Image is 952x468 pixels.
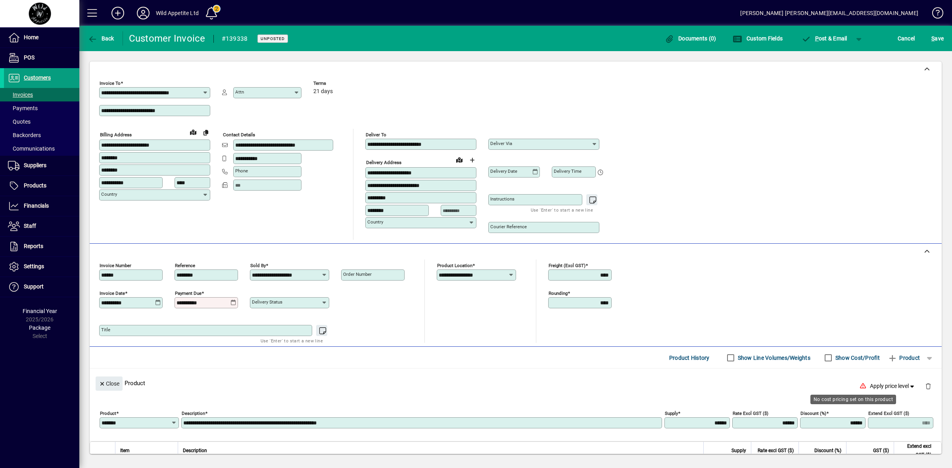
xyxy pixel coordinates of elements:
[731,31,785,46] button: Custom Fields
[4,142,79,155] a: Communications
[101,327,110,332] mat-label: Title
[797,31,851,46] button: Post & Email
[183,446,207,455] span: Description
[466,154,478,166] button: Choose address
[549,263,585,268] mat-label: Freight (excl GST)
[888,351,920,364] span: Product
[200,126,212,139] button: Copy to Delivery address
[79,31,123,46] app-page-header-button: Back
[898,32,915,45] span: Cancel
[884,351,924,365] button: Product
[313,81,361,86] span: Terms
[870,382,916,390] span: Apply price level
[4,28,79,48] a: Home
[4,237,79,256] a: Reports
[733,411,768,416] mat-label: Rate excl GST ($)
[156,7,199,19] div: Wild Appetite Ltd
[758,446,794,455] span: Rate excl GST ($)
[929,31,946,46] button: Save
[24,162,46,168] span: Suppliers
[810,395,896,404] div: No cost pricing set on this product
[4,257,79,277] a: Settings
[100,80,121,86] mat-label: Invoice To
[175,290,202,296] mat-label: Payment due
[86,31,116,46] button: Back
[101,191,117,197] mat-label: Country
[222,32,248,45] div: #139338
[175,263,195,268] mat-label: Reference
[261,36,285,41] span: Unposted
[733,35,783,42] span: Custom Fields
[94,380,125,387] app-page-header-button: Close
[731,446,746,455] span: Supply
[665,411,678,416] mat-label: Supply
[4,156,79,176] a: Suppliers
[834,354,880,362] label: Show Cost/Profit
[666,351,713,365] button: Product History
[4,101,79,115] a: Payments
[554,168,582,174] mat-label: Delivery time
[4,128,79,142] a: Backorders
[313,88,333,95] span: 21 days
[367,219,383,225] mat-label: Country
[24,182,46,189] span: Products
[105,6,131,20] button: Add
[120,446,130,455] span: Item
[8,92,33,98] span: Invoices
[740,7,918,19] div: [PERSON_NAME] [PERSON_NAME][EMAIL_ADDRESS][DOMAIN_NAME]
[8,118,31,125] span: Quotes
[663,31,718,46] button: Documents (0)
[131,6,156,20] button: Profile
[100,411,116,416] mat-label: Product
[4,277,79,297] a: Support
[261,336,323,345] mat-hint: Use 'Enter' to start a new line
[665,35,716,42] span: Documents (0)
[669,351,710,364] span: Product History
[531,205,593,214] mat-hint: Use 'Enter' to start a new line
[4,196,79,216] a: Financials
[24,74,51,81] span: Customers
[868,411,909,416] mat-label: Extend excl GST ($)
[490,168,517,174] mat-label: Delivery date
[24,34,38,40] span: Home
[815,35,819,42] span: P
[4,115,79,128] a: Quotes
[931,35,935,42] span: S
[366,132,386,138] mat-label: Deliver To
[453,153,466,166] a: View on map
[187,126,200,138] a: View on map
[801,35,847,42] span: ost & Email
[873,446,889,455] span: GST ($)
[235,168,248,174] mat-label: Phone
[899,442,931,459] span: Extend excl GST ($)
[931,32,944,45] span: ave
[129,32,205,45] div: Customer Invoice
[437,263,472,268] mat-label: Product location
[99,377,119,390] span: Close
[8,132,41,138] span: Backorders
[919,382,938,390] app-page-header-button: Delete
[490,141,512,146] mat-label: Deliver via
[343,271,372,277] mat-label: Order number
[252,299,282,305] mat-label: Delivery status
[490,224,527,229] mat-label: Courier Reference
[100,290,125,296] mat-label: Invoice date
[182,411,205,416] mat-label: Description
[250,263,266,268] mat-label: Sold by
[814,446,841,455] span: Discount (%)
[8,105,38,111] span: Payments
[23,308,57,314] span: Financial Year
[24,223,36,229] span: Staff
[490,196,514,202] mat-label: Instructions
[4,88,79,101] a: Invoices
[24,54,35,61] span: POS
[24,283,44,290] span: Support
[24,202,49,209] span: Financials
[235,89,244,95] mat-label: Attn
[549,290,568,296] mat-label: Rounding
[90,369,942,397] div: Product
[100,263,131,268] mat-label: Invoice number
[4,216,79,236] a: Staff
[896,31,917,46] button: Cancel
[919,376,938,395] button: Delete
